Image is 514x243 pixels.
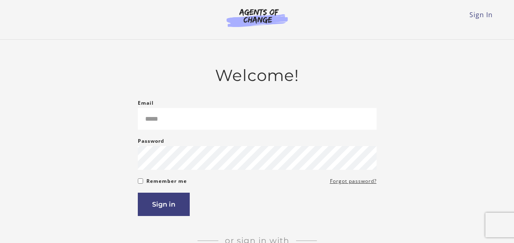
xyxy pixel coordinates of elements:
label: Password [138,136,164,146]
a: Sign In [469,10,493,19]
h2: Welcome! [138,66,377,85]
label: Email [138,98,154,108]
img: Agents of Change Logo [218,8,296,27]
button: Sign in [138,193,190,216]
a: Forgot password? [330,176,377,186]
label: Remember me [146,176,187,186]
